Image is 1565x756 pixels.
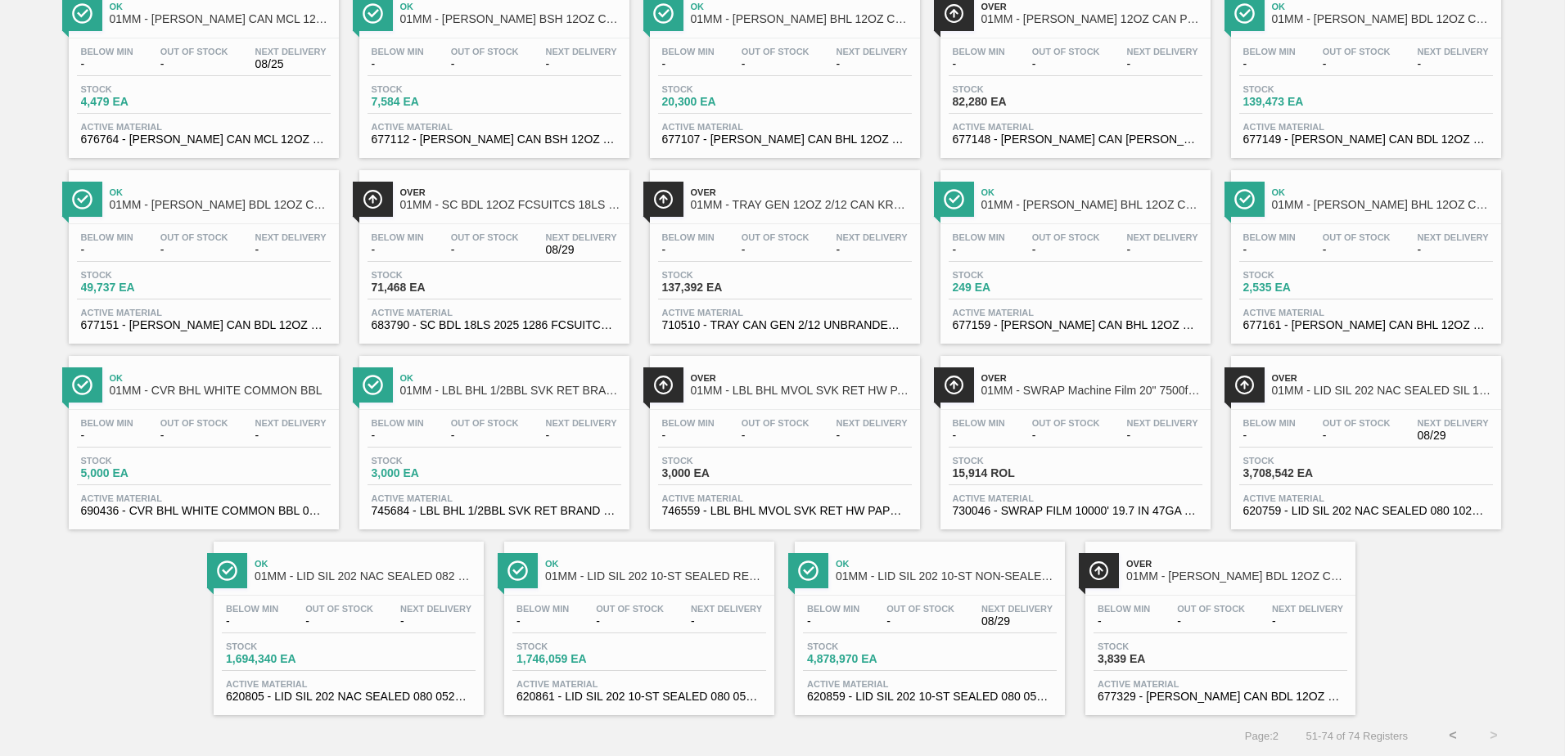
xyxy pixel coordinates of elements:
[545,559,766,569] span: Ok
[81,270,196,280] span: Stock
[110,2,331,11] span: Ok
[1272,199,1493,211] span: 01MM - CARR BHL 12OZ CAN 30/12 CAN PK FARMING PROMO
[516,604,569,614] span: Below Min
[305,604,373,614] span: Out Of Stock
[1073,529,1364,715] a: ÍconeOver01MM - [PERSON_NAME] BDL 12OZ CAN 30/12 CAN PK - [US_STATE] NCAA PROMOBelow Min-Out Of S...
[363,375,383,395] img: Ícone
[1323,418,1391,428] span: Out Of Stock
[691,604,762,614] span: Next Delivery
[516,641,631,651] span: Stock
[662,281,777,294] span: 137,392 EA
[837,58,908,70] span: -
[372,493,617,503] span: Active Material
[953,319,1198,331] span: 677159 - CARR CAN BHL 12OZ FARMING CAN PK 12/12 C
[782,529,1073,715] a: ÍconeOk01MM - LID SIL 202 10-ST NON-SEALED 088 0824 SIBelow Min-Out Of Stock-Next Delivery08/29St...
[363,189,383,209] img: Ícone
[372,505,617,517] span: 745684 - LBL BHL 1/2BBL SVK RET BRAND PPS 0717 #4
[1234,375,1255,395] img: Ícone
[981,604,1053,614] span: Next Delivery
[81,456,196,466] span: Stock
[1032,430,1100,442] span: -
[81,430,133,442] span: -
[507,560,528,581] img: Ícone
[662,244,715,256] span: -
[1243,96,1358,108] span: 139,473 EA
[1432,715,1473,756] button: <
[662,308,908,317] span: Active Material
[1127,232,1198,242] span: Next Delivery
[1098,604,1150,614] span: Below Min
[372,319,617,331] span: 683790 - SC BDL 18LS 2025 1286 FCSUITCS 12OZ 1286
[1418,47,1489,56] span: Next Delivery
[807,653,922,665] span: 4,878,970 EA
[662,96,777,108] span: 20,300 EA
[807,615,859,628] span: -
[1418,58,1489,70] span: -
[662,319,908,331] span: 710510 - TRAY CAN GEN 2/12 UNBRANDED 12OZ NO PRT
[836,559,1057,569] span: Ok
[1418,244,1489,256] span: -
[653,375,674,395] img: Ícone
[226,604,278,614] span: Below Min
[255,570,476,583] span: 01MM - LID SIL 202 NAC SEALED 082 0521 RED DIE
[546,430,617,442] span: -
[953,456,1067,466] span: Stock
[160,430,228,442] span: -
[653,3,674,24] img: Ícone
[1272,615,1343,628] span: -
[1127,47,1198,56] span: Next Delivery
[81,418,133,428] span: Below Min
[1243,244,1296,256] span: -
[953,96,1067,108] span: 82,280 EA
[742,232,810,242] span: Out Of Stock
[81,133,327,146] span: 676764 - CARR CAN MCL 12OZ TWNSTK 30/12 CAN 0723
[837,418,908,428] span: Next Delivery
[81,505,327,517] span: 690436 - CVR BHL WHITE COMMON BBL 0716 465 ABIDRM
[1243,232,1296,242] span: Below Min
[81,467,196,479] span: 5,000 EA
[1127,430,1198,442] span: -
[255,418,327,428] span: Next Delivery
[981,187,1202,197] span: Ok
[981,199,1202,211] span: 01MM - CARR BHL 12OZ CAN 12/12 CAN PK FARMING PROMO
[81,58,133,70] span: -
[255,232,327,242] span: Next Delivery
[372,133,617,146] span: 677112 - CARR CAN BSH 12OZ TWNSTK 30/12 CAN 0724
[953,505,1198,517] span: 730046 - SWRAP FILM 10000' 19.7 IN 47GA MACH NO S
[807,691,1053,703] span: 620859 - LID SIL 202 10-ST SEALED 080 0523 SIL 06
[255,244,327,256] span: -
[201,529,492,715] a: ÍconeOk01MM - LID SIL 202 NAC SEALED 082 0521 RED DIEBelow Min-Out Of Stock-Next Delivery-Stock1,...
[837,232,908,242] span: Next Delivery
[363,3,383,24] img: Ícone
[372,270,486,280] span: Stock
[662,418,715,428] span: Below Min
[1098,679,1343,689] span: Active Material
[691,13,912,25] span: 01MM - CARR BHL 12OZ CAN TWNSTK 30/12 CAN AQUEOUS
[836,570,1057,583] span: 01MM - LID SIL 202 10-ST NON-SEALED 088 0824 SI
[981,13,1202,25] span: 01MM - CARR BUD 12OZ CAN PK 12/12 MILITARY PROMO
[944,3,964,24] img: Ícone
[837,47,908,56] span: Next Delivery
[662,505,908,517] span: 746559 - LBL BHL MVOL SVK RET HW PAPER 0518 #3 4.
[1127,244,1198,256] span: -
[1126,559,1347,569] span: Over
[981,615,1053,628] span: 08/29
[953,281,1067,294] span: 249 EA
[1323,232,1391,242] span: Out Of Stock
[546,244,617,256] span: 08/29
[807,679,1053,689] span: Active Material
[1177,615,1245,628] span: -
[451,232,519,242] span: Out Of Stock
[1243,493,1489,503] span: Active Material
[372,58,424,70] span: -
[451,58,519,70] span: -
[1272,2,1493,11] span: Ok
[372,308,617,317] span: Active Material
[1323,47,1391,56] span: Out Of Stock
[953,430,1005,442] span: -
[72,189,92,209] img: Ícone
[451,244,519,256] span: -
[886,615,954,628] span: -
[347,158,638,344] a: ÍconeOver01MM - SC BDL 12OZ FCSUITCS 18LS HULK HANDLE - AQUEOUS COATINGBelow Min-Out Of Stock-Nex...
[944,189,964,209] img: Ícone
